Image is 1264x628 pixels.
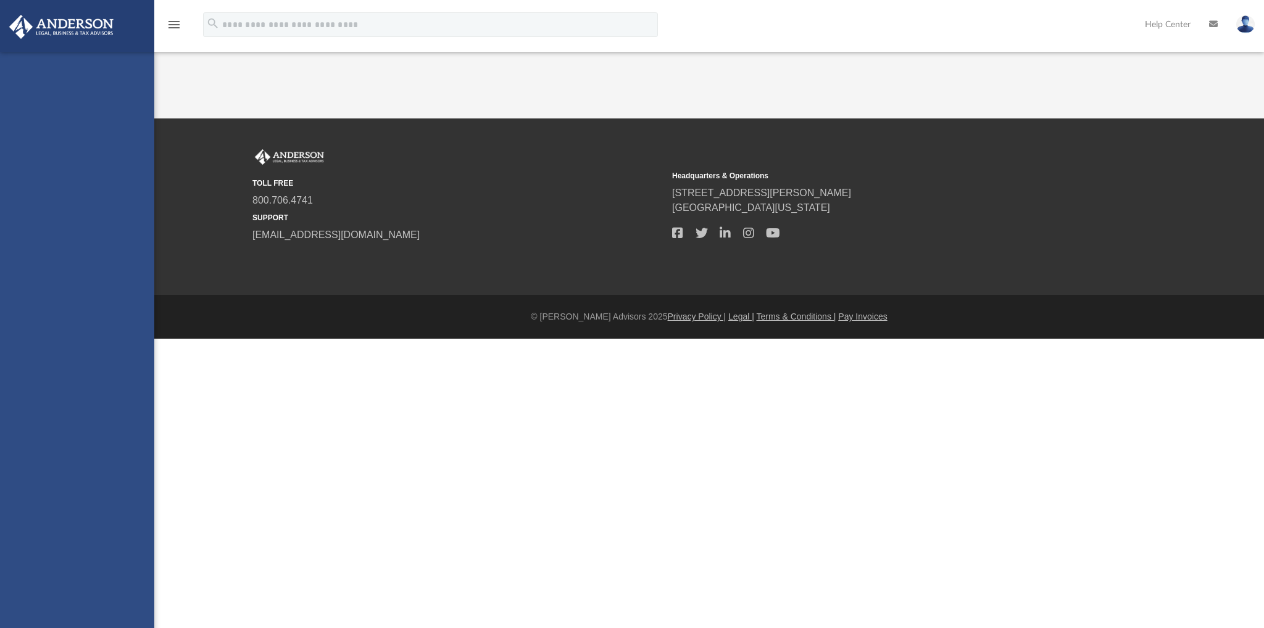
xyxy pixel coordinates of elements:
small: Headquarters & Operations [672,170,1083,181]
a: [GEOGRAPHIC_DATA][US_STATE] [672,202,830,213]
a: Legal | [728,312,754,321]
a: Privacy Policy | [668,312,726,321]
i: menu [167,17,181,32]
i: search [206,17,220,30]
img: User Pic [1236,15,1255,33]
a: menu [167,23,181,32]
img: Anderson Advisors Platinum Portal [6,15,117,39]
a: Pay Invoices [838,312,887,321]
a: [STREET_ADDRESS][PERSON_NAME] [672,188,851,198]
small: SUPPORT [252,212,663,223]
a: Terms & Conditions | [757,312,836,321]
small: TOLL FREE [252,178,663,189]
a: [EMAIL_ADDRESS][DOMAIN_NAME] [252,229,420,240]
img: Anderson Advisors Platinum Portal [252,149,326,165]
div: © [PERSON_NAME] Advisors 2025 [154,310,1264,323]
a: 800.706.4741 [252,195,313,205]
